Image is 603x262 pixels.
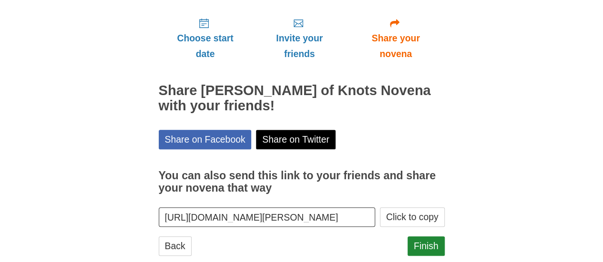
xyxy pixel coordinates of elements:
[261,30,337,62] span: Invite your friends
[159,10,252,67] a: Choose start date
[159,83,445,114] h2: Share [PERSON_NAME] of Knots Novena with your friends!
[159,236,192,256] a: Back
[159,170,445,194] h3: You can also send this link to your friends and share your novena that way
[408,236,445,256] a: Finish
[380,207,445,227] button: Click to copy
[168,30,243,62] span: Choose start date
[252,10,347,67] a: Invite your friends
[357,30,435,62] span: Share your novena
[347,10,445,67] a: Share your novena
[256,130,336,149] a: Share on Twitter
[159,130,252,149] a: Share on Facebook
